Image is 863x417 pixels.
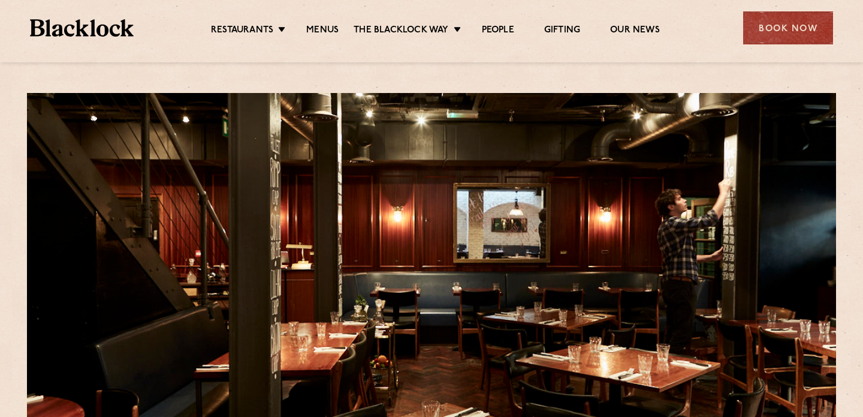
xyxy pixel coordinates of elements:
[610,25,660,38] a: Our News
[30,19,134,37] img: BL_Textured_Logo-footer-cropped.svg
[482,25,514,38] a: People
[354,25,448,38] a: The Blacklock Way
[743,11,833,44] div: Book Now
[544,25,580,38] a: Gifting
[306,25,339,38] a: Menus
[211,25,273,38] a: Restaurants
